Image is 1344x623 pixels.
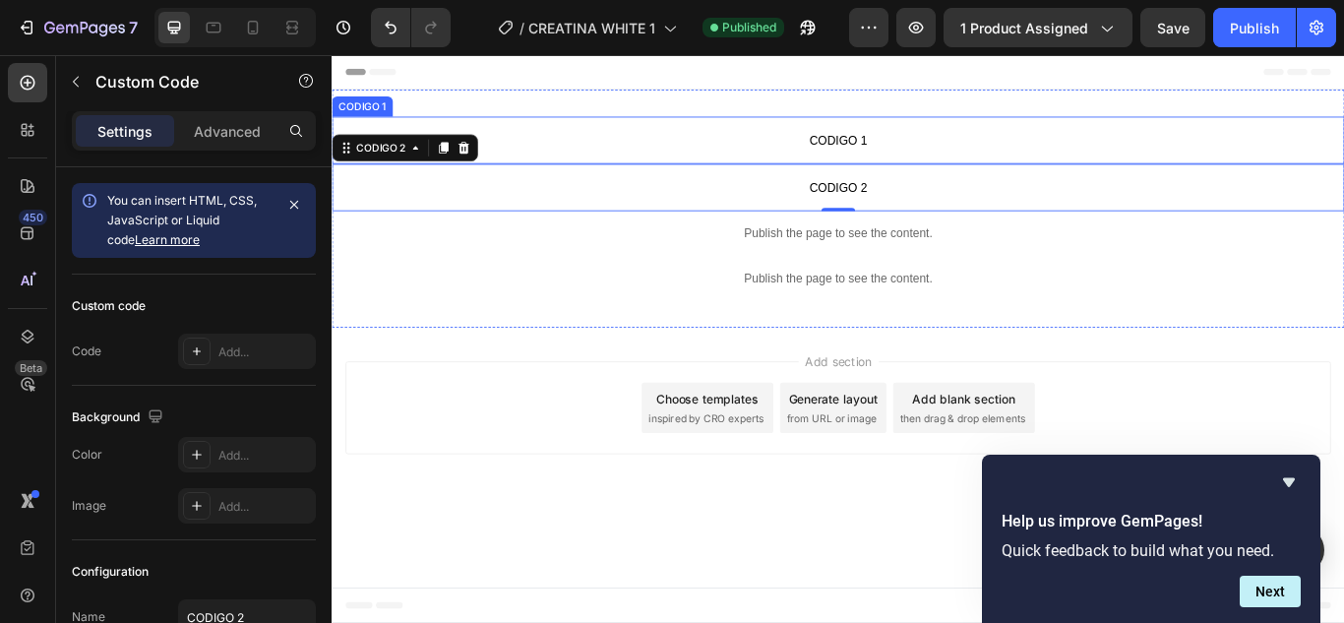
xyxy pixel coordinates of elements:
div: Choose templates [379,391,498,411]
span: Published [722,19,776,36]
h2: Help us improve GemPages! [1002,510,1301,533]
button: Publish [1213,8,1296,47]
div: Generate layout [533,391,637,411]
div: Image [72,497,106,515]
span: inspired by CRO experts [369,415,504,433]
div: Color [72,446,102,464]
div: Configuration [72,563,149,581]
button: 7 [8,8,147,47]
div: Custom code [72,297,146,315]
iframe: Design area [332,55,1344,623]
p: Settings [97,121,153,142]
div: Add blank section [677,391,797,411]
span: CREATINA WHITE 1 [528,18,655,38]
p: 7 [129,16,138,39]
p: Quick feedback to build what you need. [1002,541,1301,560]
button: Save [1140,8,1205,47]
span: You can insert HTML, CSS, JavaScript or Liquid code [107,193,257,247]
div: Undo/Redo [371,8,451,47]
a: Learn more [135,232,200,247]
p: Custom Code [95,70,263,93]
span: 1 product assigned [960,18,1088,38]
button: Hide survey [1277,470,1301,494]
div: Background [72,405,167,431]
p: Advanced [194,121,261,142]
div: Add... [218,343,311,361]
span: from URL or image [530,415,636,433]
button: 1 product assigned [944,8,1132,47]
div: Add... [218,447,311,465]
div: Help us improve GemPages! [1002,470,1301,607]
span: / [519,18,524,38]
div: Publish [1230,18,1279,38]
span: then drag & drop elements [662,415,809,433]
button: Next question [1240,576,1301,607]
span: Save [1157,20,1190,36]
span: Add section [544,346,638,367]
div: Beta [15,360,47,376]
div: Code [72,343,101,360]
div: Add... [218,498,311,516]
div: 450 [19,210,47,225]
